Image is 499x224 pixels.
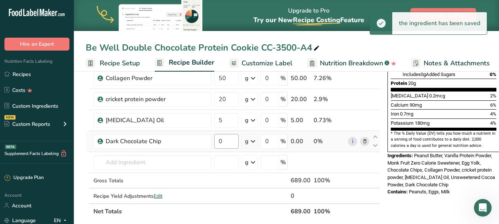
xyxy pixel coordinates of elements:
[429,93,445,99] span: 0.2mcg
[387,153,413,158] span: Ingredients:
[5,145,16,149] div: BETA
[93,192,211,200] div: Recipe Yield Adjustments
[4,120,50,128] div: Custom Reports
[291,176,311,185] div: 689.00
[92,203,289,219] th: Net Totals
[424,58,490,68] span: Notes & Attachments
[253,15,364,24] span: Try our New Feature
[291,116,311,125] div: 5.00
[245,116,249,125] div: g
[242,58,293,68] span: Customize Label
[403,72,455,77] span: Includes Added Sugars
[314,74,345,83] div: 7.26%
[400,111,413,117] span: 0.7mg
[106,74,198,83] div: Collagen Powder
[314,95,345,104] div: 2.9%
[490,120,496,126] span: 4%
[106,116,198,125] div: [MEDICAL_DATA] Oil
[4,38,69,51] button: Hire an Expert
[106,137,198,146] div: Dark Chocolate Chip
[169,58,214,68] span: Recipe Builder
[415,120,430,126] span: 180mg
[348,137,357,146] a: i
[86,55,140,72] a: Recipe Setup
[391,131,496,149] section: * The % Daily Value (DV) tells you how much a nutrient in a serving of food contributes to a dail...
[229,55,293,72] a: Customize Label
[387,189,408,194] span: Contains:
[391,120,414,126] span: Potassium
[154,193,163,200] span: Edit
[387,153,495,187] span: Peanut Butter, Vanilla Protein Powder, Monk Fruit Zero Calorie Sweetener, Egg Yolk, Chocolate Chi...
[245,137,249,146] div: g
[410,102,422,108] span: 90mg
[291,192,311,200] div: 0
[391,102,409,108] span: Calcium
[391,93,428,99] span: [MEDICAL_DATA]
[291,74,311,83] div: 50.00
[409,189,450,194] span: Peanuts, Eggs, Milk
[86,41,321,54] div: Be Well Double Chocolate Protein Cookie CC-3500-A4
[312,203,346,219] th: 100%
[490,102,496,108] span: 6%
[291,137,311,146] div: 0.00
[93,177,211,185] div: Gross Totals
[291,95,311,104] div: 20.00
[410,8,476,23] button: Upgrade to Pro
[155,54,214,72] a: Recipe Builder
[253,0,364,31] div: Upgrade to Pro
[490,111,496,117] span: 4%
[93,155,211,170] input: Add Ingredient
[314,116,345,125] div: 0.73%
[307,55,396,72] a: Nutrition Breakdown
[411,55,490,72] a: Notes & Attachments
[392,12,487,34] div: the ingredient has been saved
[408,80,416,86] span: 20g
[100,58,140,68] span: Recipe Setup
[391,80,407,86] span: Protein
[421,72,426,77] span: 0g
[490,93,496,99] span: 2%
[314,137,345,146] div: 0%
[289,203,312,219] th: 689.00
[4,174,44,182] div: Upgrade Plan
[314,176,345,185] div: 100%
[293,15,340,24] span: Recipe Costing
[106,95,198,104] div: cricket protein powder
[4,115,16,120] div: NEW
[320,58,383,68] span: Nutrition Breakdown
[245,158,249,167] div: g
[490,72,496,77] span: 0%
[245,95,249,104] div: g
[474,199,492,217] iframe: Intercom live chat
[245,74,249,83] div: g
[423,11,464,20] span: Upgrade to Pro
[391,111,399,117] span: Iron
